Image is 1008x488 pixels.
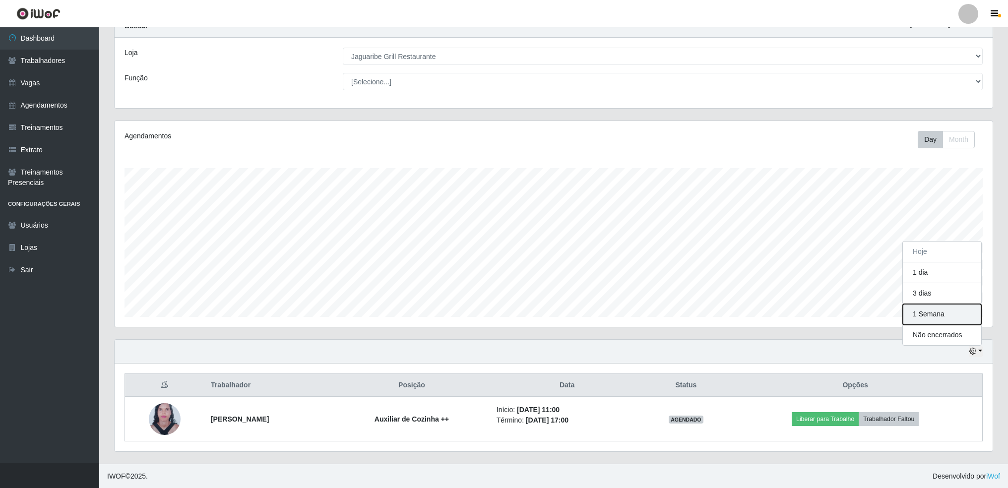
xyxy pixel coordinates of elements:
[859,412,919,426] button: Trabalhador Faltou
[149,398,181,441] img: 1728382310331.jpeg
[903,283,981,304] button: 3 dias
[107,472,126,480] span: IWOF
[792,412,859,426] button: Liberar para Trabalho
[903,242,981,262] button: Hoje
[918,131,975,148] div: First group
[125,73,148,83] label: Função
[491,374,644,397] th: Data
[333,374,491,397] th: Posição
[903,325,981,345] button: Não encerrados
[205,374,333,397] th: Trabalhador
[918,131,983,148] div: Toolbar with button groups
[526,416,568,424] time: [DATE] 17:00
[107,471,148,482] span: © 2025 .
[211,415,269,423] strong: [PERSON_NAME]
[644,374,729,397] th: Status
[497,405,638,415] li: Início:
[933,471,1000,482] span: Desenvolvido por
[125,131,473,141] div: Agendamentos
[903,262,981,283] button: 1 dia
[669,416,703,424] span: AGENDADO
[918,131,943,148] button: Day
[375,415,449,423] strong: Auxiliar de Cozinha ++
[125,48,137,58] label: Loja
[903,304,981,325] button: 1 Semana
[16,7,61,20] img: CoreUI Logo
[517,406,560,414] time: [DATE] 11:00
[986,472,1000,480] a: iWof
[497,415,638,426] li: Término:
[728,374,982,397] th: Opções
[943,131,975,148] button: Month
